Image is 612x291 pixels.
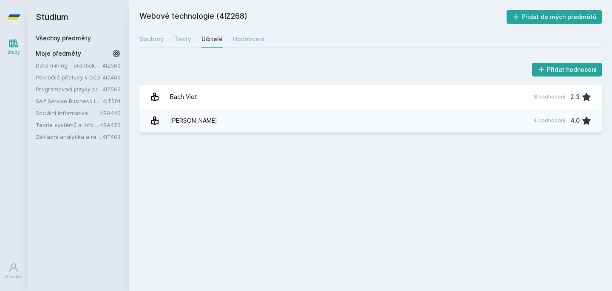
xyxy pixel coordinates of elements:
a: Učitelé [201,31,223,48]
div: [PERSON_NAME] [170,112,217,129]
h2: Webové technologie (4IZ268) [139,10,507,24]
a: Study [2,34,25,60]
button: Přidat hodnocení [532,63,602,76]
a: 4IT403 [102,133,121,140]
a: Soubory [139,31,164,48]
a: 4IZ460 [102,74,121,81]
a: 4SA440 [100,110,121,116]
div: Study [8,49,20,56]
div: Učitelé [201,35,223,43]
a: Pokročilé přístupy k DZD [36,73,102,82]
a: [PERSON_NAME] 4 hodnocení 4.0 [139,109,602,133]
a: Sociální informatika [36,109,100,117]
div: Bach Viet [170,88,197,105]
a: 4IZ560 [102,62,121,69]
a: Základní analytika a reporting [36,133,102,141]
a: Self Service Business Intelligence [36,97,103,105]
span: Moje předměty [36,49,81,58]
div: 4.0 [570,112,580,129]
a: Hodnocení [233,31,264,48]
div: Soubory [139,35,164,43]
a: 4IZ565 [102,86,121,93]
a: Teorie systémů a informační etika [36,121,100,129]
a: Bach Viet 8 hodnocení 2.3 [139,85,602,109]
a: Uživatel [2,258,25,284]
button: Přidat do mých předmětů [507,10,602,24]
div: Uživatel [5,274,23,280]
div: 8 hodnocení [534,93,565,100]
a: Data mining - praktické aplikace [36,61,102,70]
a: 4SA420 [100,121,121,128]
div: 2.3 [570,88,580,105]
a: Programovací jazyky pro data science - Python a R (v angličtině) [36,85,102,93]
div: Testy [174,35,191,43]
div: Hodnocení [233,35,264,43]
a: Všechny předměty [36,34,91,42]
a: 4IT501 [103,98,121,105]
a: Testy [174,31,191,48]
div: 4 hodnocení [533,117,565,124]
